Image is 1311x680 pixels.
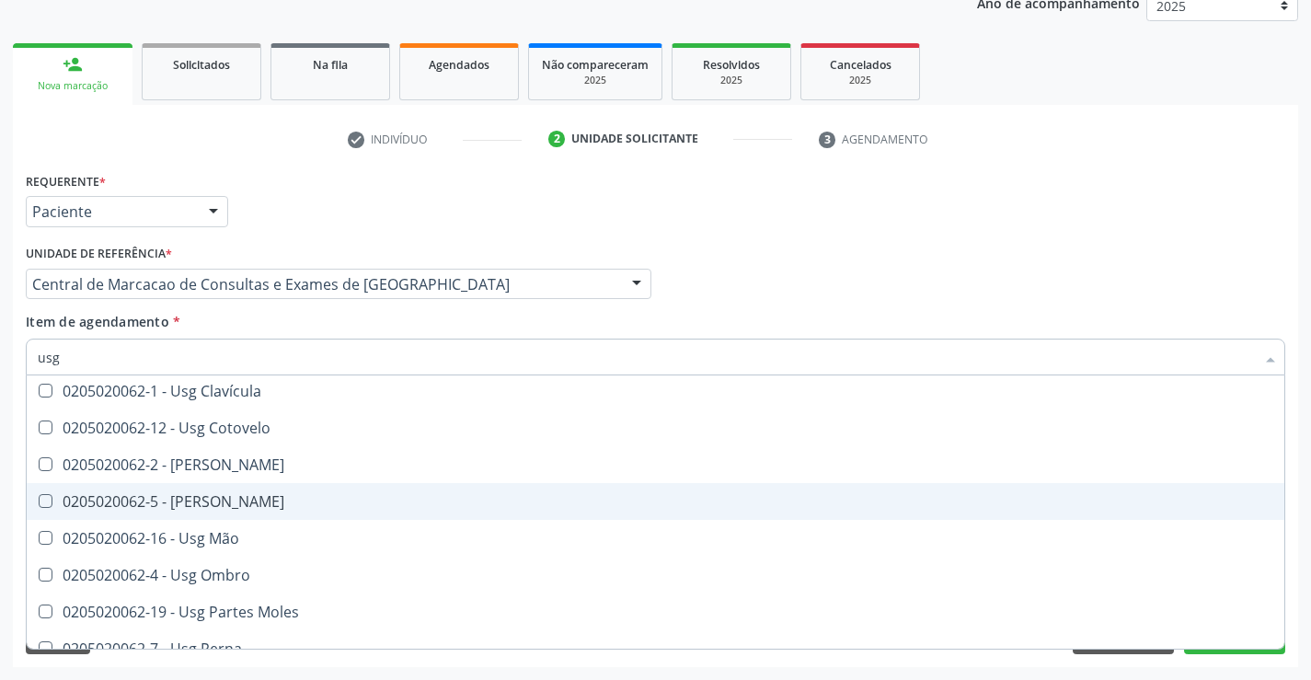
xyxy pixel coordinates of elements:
span: Cancelados [830,57,891,73]
div: 0205020062-19 - Usg Partes Moles [38,605,1273,619]
span: Não compareceram [542,57,649,73]
span: Item de agendamento [26,313,169,330]
div: 0205020062-12 - Usg Cotovelo [38,421,1273,435]
label: Requerente [26,167,106,196]
label: Unidade de referência [26,240,172,269]
div: 0205020062-2 - [PERSON_NAME] [38,457,1273,472]
div: 2 [548,131,565,147]
span: Central de Marcacao de Consultas e Exames de [GEOGRAPHIC_DATA] [32,275,614,294]
span: Resolvidos [703,57,760,73]
div: 0205020062-1 - Usg Clavícula [38,384,1273,398]
div: 2025 [814,74,906,87]
input: Buscar por procedimentos [38,339,1255,375]
div: 2025 [542,74,649,87]
div: 0205020062-7 - Usg Perna [38,641,1273,656]
div: Nova marcação [26,79,120,93]
div: 0205020062-16 - Usg Mão [38,531,1273,546]
div: person_add [63,54,83,75]
span: Na fila [313,57,348,73]
div: 0205020062-5 - [PERSON_NAME] [38,494,1273,509]
div: 2025 [685,74,777,87]
span: Agendados [429,57,489,73]
span: Paciente [32,202,190,221]
div: Unidade solicitante [571,131,698,147]
div: 0205020062-4 - Usg Ombro [38,568,1273,582]
span: Solicitados [173,57,230,73]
